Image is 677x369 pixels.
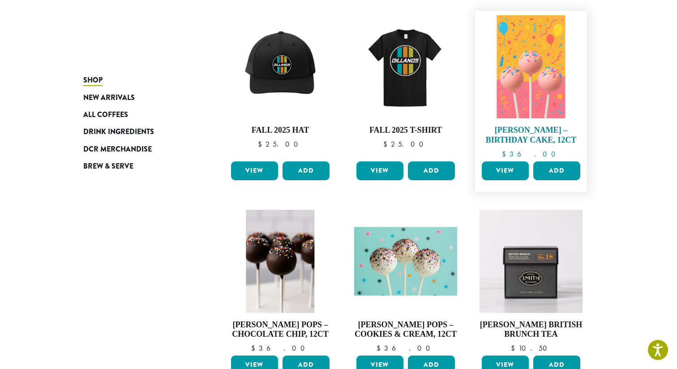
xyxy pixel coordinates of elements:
h4: [PERSON_NAME] British Brunch Tea [480,320,583,339]
a: View [356,161,403,180]
button: Add [533,161,580,180]
img: British-Brunch-Signature-Black-Carton-2023-2.jpg [480,210,583,313]
a: View [482,161,529,180]
h4: [PERSON_NAME] Pops – Chocolate Chip, 12ct [229,320,332,339]
a: [PERSON_NAME] Pops – Chocolate Chip, 12ct $36.00 [229,210,332,352]
bdi: 36.00 [251,343,309,353]
h4: [PERSON_NAME] Pops – Cookies & Cream, 12ct [354,320,457,339]
a: [PERSON_NAME] British Brunch Tea $10.50 [480,210,583,352]
span: Brew & Serve [83,161,133,172]
button: Add [283,161,330,180]
span: $ [251,343,259,353]
a: Fall 2025 Hat $25.00 [229,15,332,157]
bdi: 36.00 [377,343,434,353]
button: Add [408,161,455,180]
h4: [PERSON_NAME] – Birthday Cake, 12ct [480,126,583,145]
img: Chocolate-Chip.png [246,210,314,313]
bdi: 10.50 [511,343,551,353]
span: Shop [83,75,103,86]
span: $ [502,149,510,159]
span: New Arrivals [83,92,135,104]
img: Cookies-and-Cream.png [354,227,457,295]
a: Fall 2025 T-Shirt $25.00 [354,15,457,157]
span: All Coffees [83,109,128,121]
bdi: 36.00 [502,149,560,159]
bdi: 25.00 [258,139,302,149]
bdi: 25.00 [383,139,428,149]
h4: Fall 2025 Hat [229,126,332,135]
img: DCR-Retro-Three-Strip-Circle-Patch-Trucker-Hat-Fall-WEB-scaled.jpg [229,15,332,118]
span: $ [258,139,266,149]
span: $ [377,343,384,353]
span: $ [511,343,518,353]
a: All Coffees [83,106,191,123]
a: New Arrivals [83,89,191,106]
img: DCR-Retro-Three-Strip-Circle-Tee-Fall-WEB-scaled.jpg [354,15,457,118]
h4: Fall 2025 T-Shirt [354,126,457,135]
a: [PERSON_NAME] – Birthday Cake, 12ct $36.00 [480,15,583,157]
a: [PERSON_NAME] Pops – Cookies & Cream, 12ct $36.00 [354,210,457,352]
span: $ [383,139,391,149]
a: Brew & Serve [83,158,191,175]
a: DCR Merchandise [83,141,191,158]
img: Birthday-Cake.png [497,15,565,118]
span: Drink Ingredients [83,126,154,138]
a: View [231,161,278,180]
a: Shop [83,72,191,89]
a: Drink Ingredients [83,123,191,140]
span: DCR Merchandise [83,144,152,155]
